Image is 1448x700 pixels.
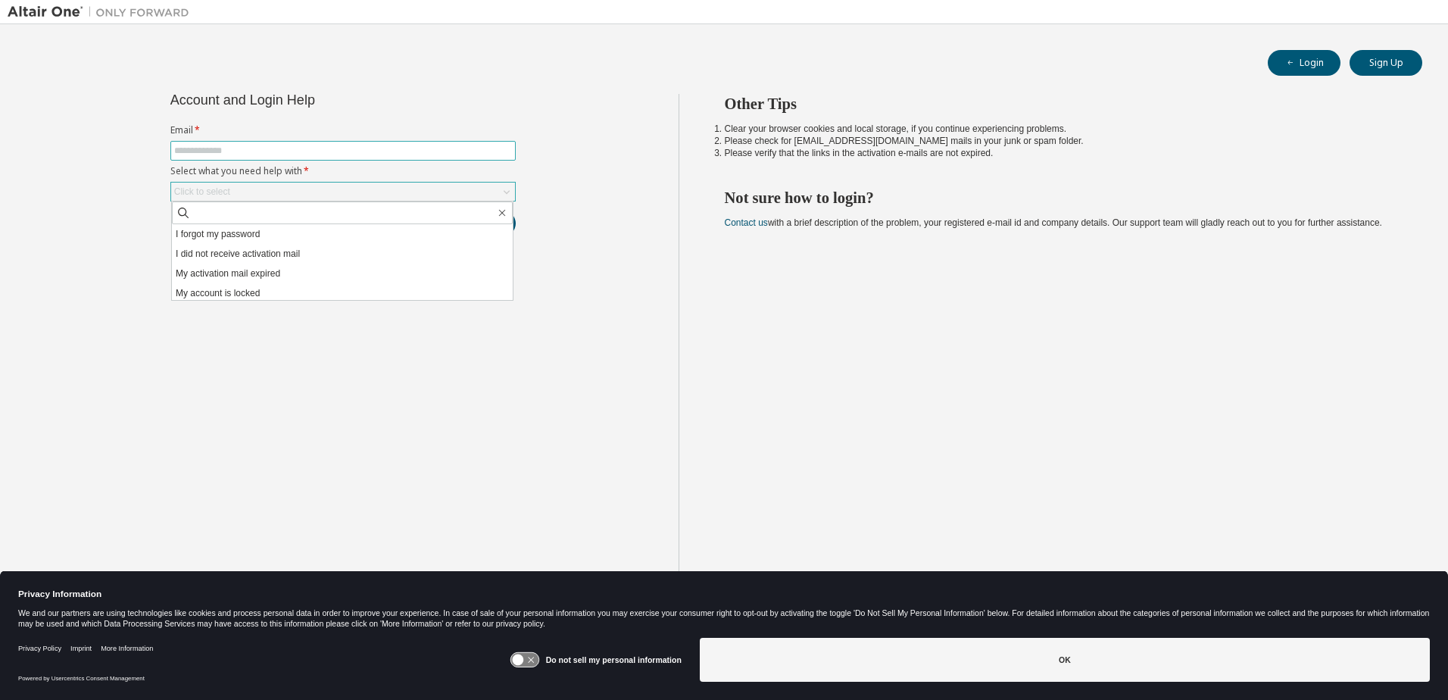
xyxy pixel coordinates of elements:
div: Click to select [171,183,515,201]
li: Clear your browser cookies and local storage, if you continue experiencing problems. [725,123,1396,135]
li: Please verify that the links in the activation e-mails are not expired. [725,147,1396,159]
div: Click to select [174,186,230,198]
button: Sign Up [1350,50,1422,76]
div: Account and Login Help [170,94,447,106]
button: Login [1268,50,1340,76]
label: Select what you need help with [170,165,516,177]
a: Contact us [725,217,768,228]
img: Altair One [8,5,197,20]
h2: Not sure how to login? [725,188,1396,208]
li: I forgot my password [172,224,513,244]
h2: Other Tips [725,94,1396,114]
li: Please check for [EMAIL_ADDRESS][DOMAIN_NAME] mails in your junk or spam folder. [725,135,1396,147]
span: with a brief description of the problem, your registered e-mail id and company details. Our suppo... [725,217,1382,228]
label: Email [170,124,516,136]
